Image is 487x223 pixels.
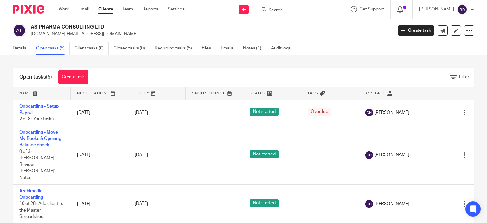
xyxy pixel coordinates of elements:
span: Status [250,91,266,95]
span: [PERSON_NAME] [374,109,409,116]
span: 0 of 3 · [PERSON_NAME] -- Review [PERSON_NAME]' Notes [19,149,58,180]
span: [DATE] [135,110,148,115]
a: Closed tasks (0) [114,42,150,55]
h1: Open tasks [19,74,52,81]
p: [PERSON_NAME] [419,6,454,12]
a: Notes (1) [243,42,266,55]
h2: AS PHARMA CONSULTING LTD [31,24,317,30]
img: svg%3E [457,4,467,15]
a: Archimedia Onboarding [19,189,43,200]
span: [DATE] [135,202,148,206]
a: Emails [221,42,238,55]
input: Search [268,8,325,13]
a: Details [13,42,31,55]
img: svg%3E [13,24,26,37]
img: svg%3E [365,200,373,208]
span: (5) [46,75,52,80]
span: Snoozed Until [192,91,225,95]
a: Client tasks (0) [75,42,109,55]
a: Work [59,6,69,12]
a: Onboarding - Move My Books & Opening Balance check [19,130,61,148]
a: Open tasks (5) [36,42,70,55]
a: Reports [142,6,158,12]
a: Onboarding - Setup Payroll [19,104,59,115]
a: Team [122,6,133,12]
a: Recurring tasks (5) [155,42,197,55]
td: [DATE] [71,126,128,184]
a: Audit logs [271,42,295,55]
a: Clients [98,6,113,12]
div: --- [308,201,353,207]
div: --- [308,152,353,158]
span: Not started [250,108,279,116]
img: svg%3E [365,151,373,159]
a: Email [78,6,89,12]
a: Create task [398,25,434,36]
span: [PERSON_NAME] [374,201,409,207]
img: svg%3E [365,109,373,116]
span: Tags [308,91,318,95]
span: 10 of 28 · Add client to the Master Spreadsheet [19,201,63,219]
img: Pixie [13,5,44,14]
a: Files [202,42,216,55]
span: [DATE] [135,153,148,157]
a: Create task [58,70,88,84]
span: Overdue [308,108,331,116]
span: Not started [250,150,279,158]
span: [PERSON_NAME] [374,152,409,158]
p: [DOMAIN_NAME][EMAIL_ADDRESS][DOMAIN_NAME] [31,31,388,37]
span: Not started [250,199,279,207]
span: Filter [459,75,469,79]
span: 2 of 8 · Your tasks [19,117,54,121]
a: Settings [168,6,185,12]
span: Get Support [360,7,384,11]
td: [DATE] [71,100,128,126]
